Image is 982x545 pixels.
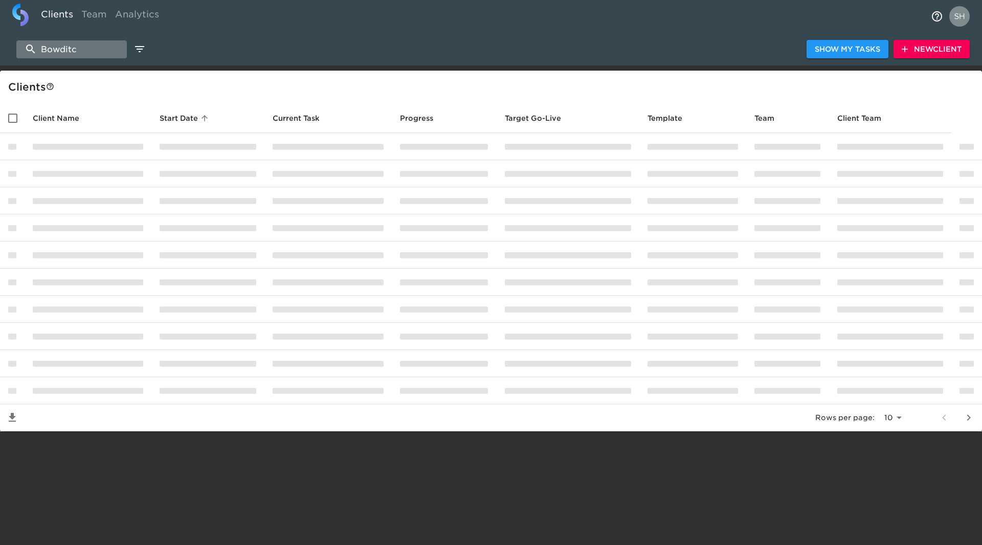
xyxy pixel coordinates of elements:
[273,112,320,124] span: This is the next Task in this Hub that should be completed
[273,112,333,124] span: Current Task
[12,4,29,26] img: logo
[807,40,888,59] button: Show My Tasks
[16,40,127,58] input: search
[837,112,895,124] span: Client Team
[111,4,163,29] a: Analytics
[815,412,875,423] p: Rows per page:
[33,112,93,124] span: Client Name
[8,79,978,95] div: Client s
[505,112,561,124] span: Calculated based on the start date and the duration of all Tasks contained in this Hub.
[131,40,148,58] button: edit
[160,112,211,124] span: Start Date
[46,82,54,91] svg: This is a list of all of your clients and clients shared with you
[902,43,962,56] span: New Client
[505,112,574,124] span: Target Go-Live
[815,43,880,56] span: Show My Tasks
[949,6,970,27] img: Profile
[894,40,970,59] button: NewClient
[879,410,905,426] select: rows per page
[754,112,788,124] span: Team
[400,112,447,124] span: Progress
[925,4,949,29] button: notifications
[37,4,77,29] a: Clients
[956,405,981,430] button: next page
[77,4,111,29] a: Team
[648,112,696,124] span: Template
